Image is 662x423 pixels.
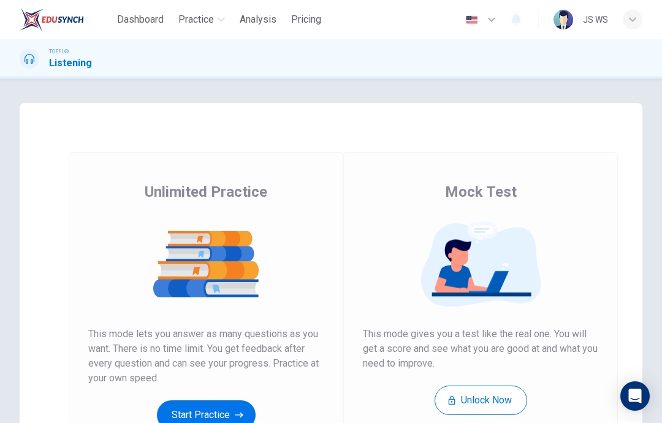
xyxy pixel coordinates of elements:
[286,9,326,31] button: Pricing
[291,12,321,27] span: Pricing
[620,381,650,411] div: Open Intercom Messenger
[464,15,479,25] img: en
[363,327,598,371] span: This mode gives you a test like the real one. You will get a score and see what you are good at a...
[117,12,164,27] span: Dashboard
[445,182,517,202] span: Mock Test
[554,10,573,29] img: Profile picture
[235,9,281,31] button: Analysis
[49,47,69,56] span: TOEFL®
[178,12,214,27] span: Practice
[112,9,169,31] button: Dashboard
[20,7,112,32] a: EduSynch logo
[435,386,527,415] button: Unlock Now
[49,56,92,70] h1: Listening
[20,7,84,32] img: EduSynch logo
[583,12,608,27] div: ๋JS WS
[88,327,324,386] span: This mode lets you answer as many questions as you want. There is no time limit. You get feedback...
[145,182,267,202] span: Unlimited Practice
[240,12,276,27] span: Analysis
[173,9,230,31] button: Practice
